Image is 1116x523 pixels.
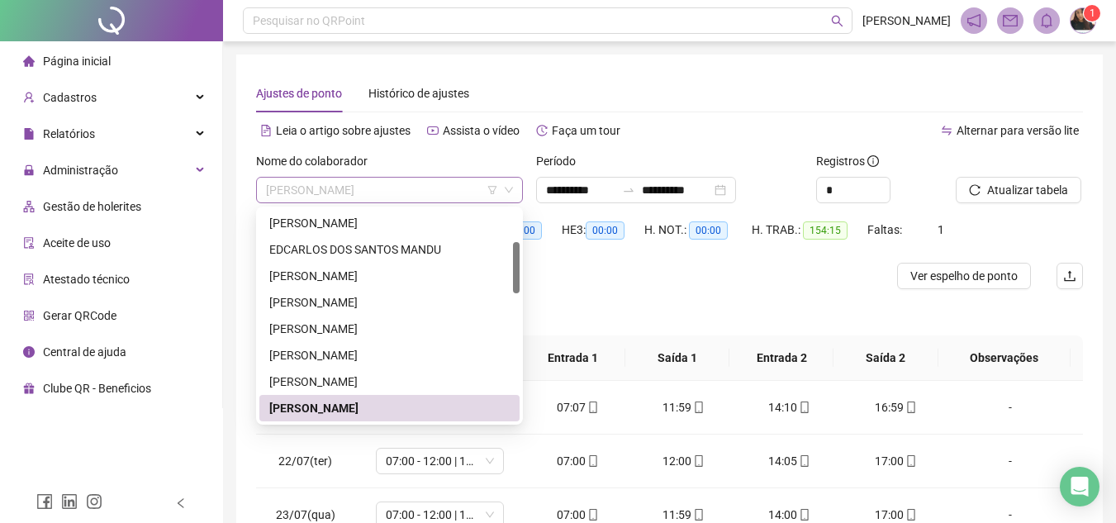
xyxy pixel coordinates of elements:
[259,289,520,316] div: EDWARD RODRIGUES DE SOUZA NETO
[487,185,497,195] span: filter
[43,309,116,322] span: Gerar QRCode
[962,398,1059,416] div: -
[586,509,599,521] span: mobile
[644,452,724,470] div: 12:00
[536,125,548,136] span: history
[43,273,130,286] span: Atestado técnico
[443,124,520,137] span: Assista o vídeo
[259,368,520,395] div: FRANCINALDO GOMES SOARES
[862,12,951,30] span: [PERSON_NAME]
[259,236,520,263] div: EDCARLOS DOS SANTOS MANDU
[276,124,411,137] span: Leia o artigo sobre ajustes
[1063,269,1076,283] span: upload
[729,335,833,381] th: Entrada 2
[269,399,510,417] div: [PERSON_NAME]
[910,267,1018,285] span: Ver espelho de ponto
[256,87,342,100] span: Ajustes de ponto
[259,263,520,289] div: EDERBRUNO SOUZA DE ANDRADE
[61,493,78,510] span: linkedin
[43,164,118,177] span: Administração
[552,124,620,137] span: Faça um tour
[368,87,469,100] span: Histórico de ajustes
[23,237,35,249] span: audit
[750,398,829,416] div: 14:10
[259,395,520,421] div: FRANCIVAL FREITAS MARTINS
[938,223,944,236] span: 1
[1071,8,1095,33] img: 81374
[43,382,151,395] span: Clube QR - Beneficios
[23,164,35,176] span: lock
[797,509,810,521] span: mobile
[269,293,510,311] div: [PERSON_NAME]
[1084,5,1100,21] sup: Atualize o seu contato no menu Meus Dados
[691,402,705,413] span: mobile
[23,128,35,140] span: file
[43,55,111,68] span: Página inicial
[1003,13,1018,28] span: mail
[43,236,111,250] span: Aceite de uso
[386,449,494,473] span: 07:00 - 12:00 | 14:00 - 17:00
[269,214,510,232] div: [PERSON_NAME]
[269,373,510,391] div: [PERSON_NAME]
[867,223,905,236] span: Faltas:
[904,402,917,413] span: mobile
[23,383,35,394] span: gift
[269,346,510,364] div: [PERSON_NAME]
[536,152,586,170] label: Período
[23,310,35,321] span: qrcode
[586,221,624,240] span: 00:00
[43,127,95,140] span: Relatórios
[625,335,729,381] th: Saída 1
[175,497,187,509] span: left
[23,55,35,67] span: home
[23,346,35,358] span: info-circle
[269,320,510,338] div: [PERSON_NAME]
[427,125,439,136] span: youtube
[816,152,879,170] span: Registros
[269,240,510,259] div: EDCARLOS DOS SANTOS MANDU
[938,335,1071,381] th: Observações
[539,452,618,470] div: 07:00
[987,181,1068,199] span: Atualizar tabela
[86,493,102,510] span: instagram
[691,455,705,467] span: mobile
[259,342,520,368] div: FERNANDO BATISTA DA SILVA
[856,452,935,470] div: 17:00
[276,508,335,521] span: 23/07(qua)
[867,155,879,167] span: info-circle
[644,221,752,240] div: H. NOT.:
[521,335,625,381] th: Entrada 1
[562,221,644,240] div: HE 3:
[831,15,843,27] span: search
[259,210,520,236] div: CARLOS EDUARDO DA SILVA PEREIRA
[1090,7,1095,19] span: 1
[897,263,1031,289] button: Ver espelho de ponto
[689,221,728,240] span: 00:00
[952,349,1057,367] span: Observações
[803,221,848,240] span: 154:15
[278,454,332,468] span: 22/07(ter)
[691,509,705,521] span: mobile
[957,124,1079,137] span: Alternar para versão lite
[644,398,724,416] div: 11:59
[256,152,378,170] label: Nome do colaborador
[969,184,981,196] span: reload
[833,335,938,381] th: Saída 2
[752,221,867,240] div: H. TRAB.:
[622,183,635,197] span: to
[43,345,126,359] span: Central de ajuda
[23,92,35,103] span: user-add
[586,455,599,467] span: mobile
[23,201,35,212] span: apartment
[956,177,1081,203] button: Atualizar tabela
[269,267,510,285] div: [PERSON_NAME]
[966,13,981,28] span: notification
[1039,13,1054,28] span: bell
[904,455,917,467] span: mobile
[259,316,520,342] div: FABIO FELIX DA SILVA
[43,91,97,104] span: Cadastros
[43,200,141,213] span: Gestão de holerites
[797,455,810,467] span: mobile
[941,125,952,136] span: swap
[962,452,1059,470] div: -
